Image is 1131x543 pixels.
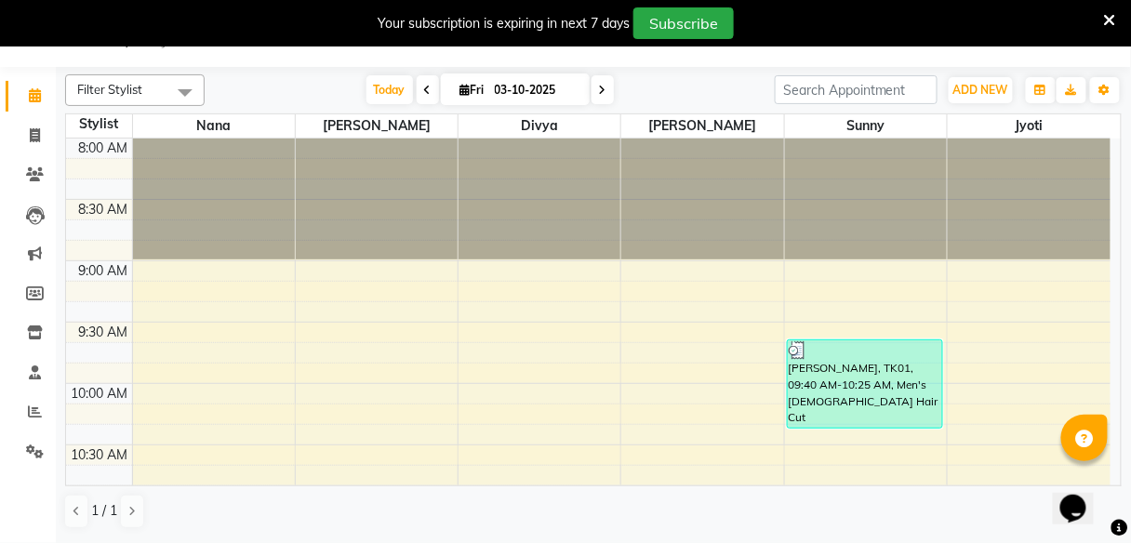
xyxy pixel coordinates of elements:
[459,114,620,138] span: Divya
[456,83,489,97] span: Fri
[489,76,582,104] input: 2025-10-03
[775,75,938,104] input: Search Appointment
[91,501,117,521] span: 1 / 1
[948,114,1111,138] span: Jyoti
[949,77,1013,103] button: ADD NEW
[633,7,734,39] button: Subscribe
[66,114,132,134] div: Stylist
[75,200,132,219] div: 8:30 AM
[68,384,132,404] div: 10:00 AM
[68,445,132,465] div: 10:30 AM
[75,139,132,158] div: 8:00 AM
[75,323,132,342] div: 9:30 AM
[378,14,630,33] div: Your subscription is expiring in next 7 days
[953,83,1008,97] span: ADD NEW
[77,82,142,97] span: Filter Stylist
[621,114,783,138] span: [PERSON_NAME]
[788,340,942,428] div: [PERSON_NAME], TK01, 09:40 AM-10:25 AM, Men's [DEMOGRAPHIC_DATA] Hair Cut
[296,114,458,138] span: [PERSON_NAME]
[1053,469,1112,524] iframe: chat widget
[133,114,295,138] span: Nana
[75,261,132,281] div: 9:00 AM
[785,114,947,138] span: Sunny
[366,75,413,104] span: Today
